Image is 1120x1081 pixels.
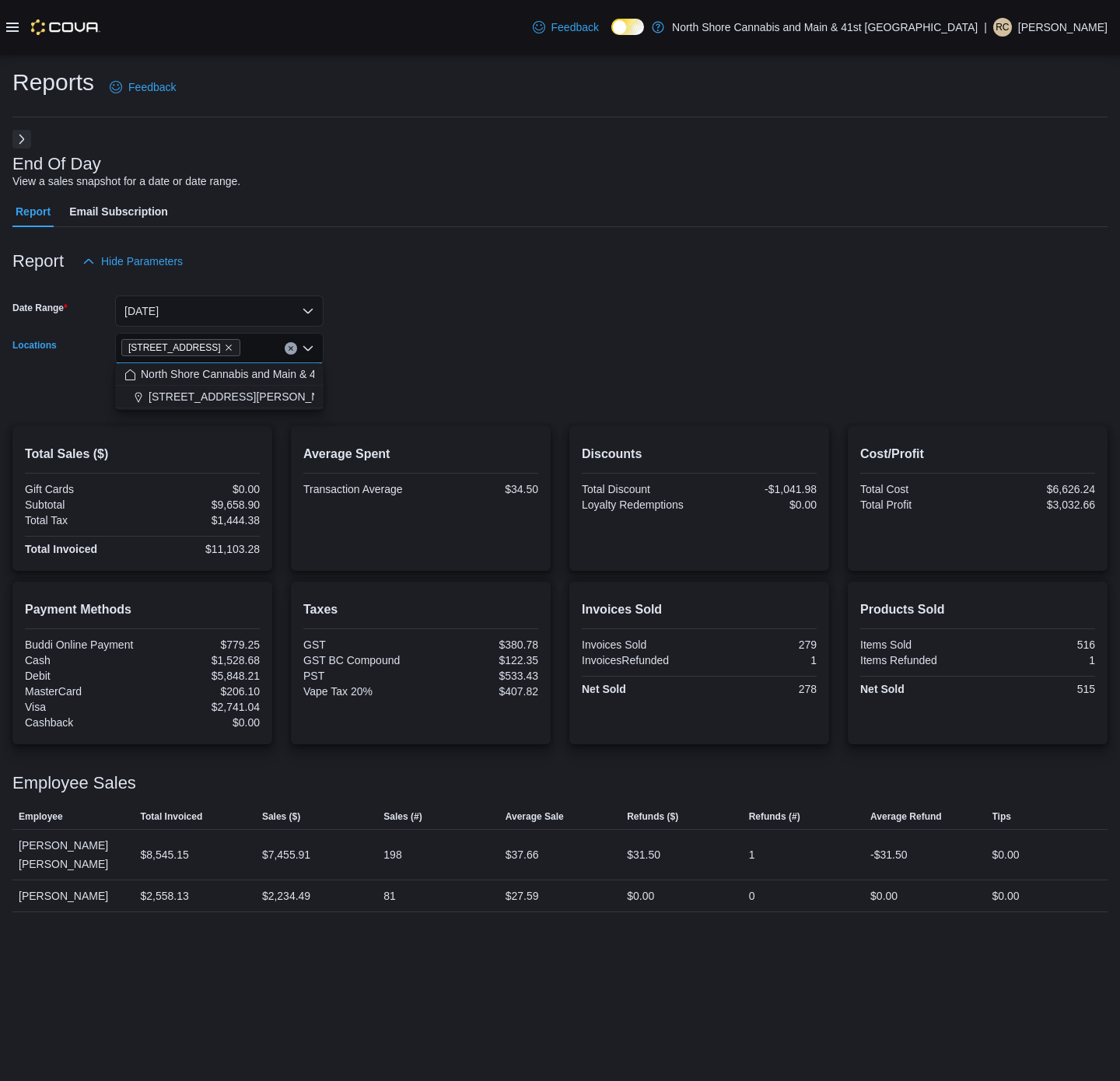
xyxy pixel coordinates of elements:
div: Total Cost [860,483,975,495]
div: 1 [981,654,1095,666]
div: $3,032.66 [981,499,1095,511]
div: $2,741.04 [145,701,260,713]
div: $407.82 [424,685,538,698]
strong: Net Sold [860,683,905,695]
h2: Average Spent [303,445,538,464]
h3: Report [12,252,64,271]
div: Total Profit [860,499,975,511]
button: North Shore Cannabis and Main & 41st [GEOGRAPHIC_DATA] [115,363,324,386]
span: 5707 Main St. [121,339,240,356]
div: $533.43 [424,670,538,682]
div: Debit [25,670,139,682]
span: Sales ($) [262,810,300,823]
button: [STREET_ADDRESS][PERSON_NAME] [115,386,324,408]
div: $2,558.13 [140,887,188,905]
div: 198 [383,845,401,864]
div: [PERSON_NAME] [PERSON_NAME] [12,830,134,880]
div: -$31.50 [870,845,907,864]
div: 515 [981,683,1095,695]
label: Locations [12,339,57,352]
h2: Payment Methods [25,600,260,619]
h2: Taxes [303,600,538,619]
div: 516 [981,638,1095,651]
div: 81 [383,887,396,905]
p: | [984,18,987,37]
div: 0 [749,887,755,905]
span: [STREET_ADDRESS] [128,340,221,355]
button: Hide Parameters [76,246,189,277]
h2: Discounts [582,445,817,464]
div: -$1,041.98 [702,483,817,495]
div: $0.00 [702,499,817,511]
div: $1,528.68 [145,654,260,666]
div: $2,234.49 [262,887,310,905]
div: $0.00 [870,887,898,905]
div: $0.00 [627,887,654,905]
div: $122.35 [424,654,538,666]
div: GST [303,638,418,651]
span: [STREET_ADDRESS][PERSON_NAME] [149,389,346,404]
strong: Total Invoiced [25,543,97,555]
div: InvoicesRefunded [582,654,696,666]
div: 278 [702,683,817,695]
strong: Net Sold [582,683,626,695]
div: $8,545.15 [140,845,188,864]
div: $9,658.90 [145,499,260,511]
div: GST BC Compound [303,654,418,666]
button: Remove 5707 Main St. from selection in this group [224,343,233,352]
a: Feedback [103,72,182,103]
div: Invoices Sold [582,638,696,651]
div: [PERSON_NAME] [12,880,134,911]
div: $7,455.91 [262,845,310,864]
div: Items Sold [860,638,975,651]
p: North Shore Cannabis and Main & 41st [GEOGRAPHIC_DATA] [672,18,978,37]
div: Gift Cards [25,483,139,495]
div: $1,444.38 [145,514,260,527]
h2: Invoices Sold [582,600,817,619]
h2: Products Sold [860,600,1095,619]
h1: Reports [12,67,94,98]
div: 279 [702,638,817,651]
button: [DATE] [115,296,324,327]
h3: Employee Sales [12,774,136,792]
span: Refunds (#) [749,810,800,823]
button: Next [12,130,31,149]
span: Average Sale [506,810,564,823]
p: [PERSON_NAME] [1018,18,1108,37]
button: Close list of options [302,342,314,355]
div: $34.50 [424,483,538,495]
div: Transaction Average [303,483,418,495]
div: $0.00 [145,483,260,495]
span: Report [16,196,51,227]
span: Tips [992,810,1011,823]
span: RC [996,18,1009,37]
span: Hide Parameters [101,254,183,269]
h2: Total Sales ($) [25,445,260,464]
div: $11,103.28 [145,543,260,555]
div: 1 [702,654,817,666]
span: Email Subscription [69,196,168,227]
input: Dark Mode [611,19,644,35]
div: Cash [25,654,139,666]
div: PST [303,670,418,682]
div: MasterCard [25,685,139,698]
div: $380.78 [424,638,538,651]
span: Employee [19,810,63,823]
div: Visa [25,701,139,713]
h2: Cost/Profit [860,445,1095,464]
div: $37.66 [506,845,539,864]
div: $0.00 [145,716,260,729]
div: Buddi Online Payment [25,638,139,651]
div: $0.00 [992,845,1020,864]
div: $5,848.21 [145,670,260,682]
div: $27.59 [506,887,539,905]
div: Ron Chamberlain [993,18,1012,37]
span: North Shore Cannabis and Main & 41st [GEOGRAPHIC_DATA] [141,366,446,382]
div: Vape Tax 20% [303,685,418,698]
div: Items Refunded [860,654,975,666]
div: $6,626.24 [981,483,1095,495]
span: Sales (#) [383,810,422,823]
span: Refunds ($) [627,810,678,823]
div: Loyalty Redemptions [582,499,696,511]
